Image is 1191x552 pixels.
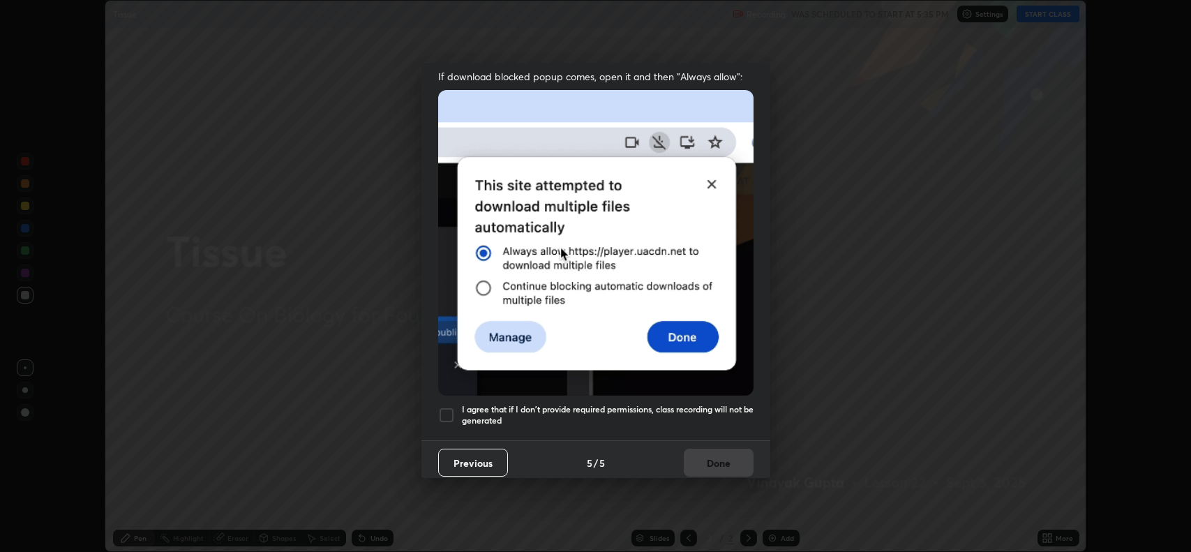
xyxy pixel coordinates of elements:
[594,456,598,470] h4: /
[587,456,592,470] h4: 5
[438,449,508,477] button: Previous
[599,456,605,470] h4: 5
[462,404,754,426] h5: I agree that if I don't provide required permissions, class recording will not be generated
[438,90,754,395] img: downloads-permission-blocked.gif
[438,70,754,83] span: If download blocked popup comes, open it and then "Always allow":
